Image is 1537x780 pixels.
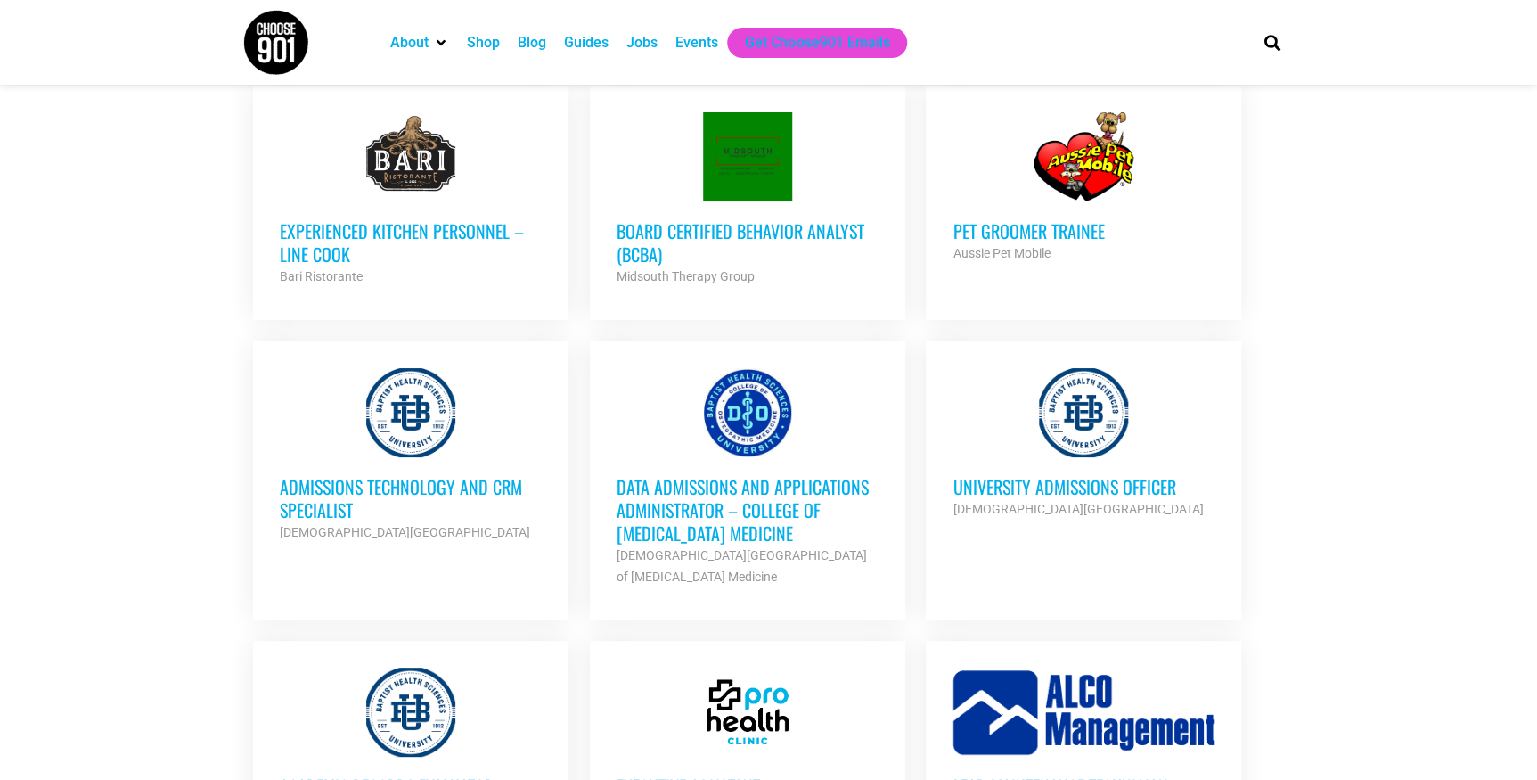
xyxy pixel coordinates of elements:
[1257,28,1287,57] div: Search
[952,502,1203,516] strong: [DEMOGRAPHIC_DATA][GEOGRAPHIC_DATA]
[952,246,1050,260] strong: Aussie Pet Mobile
[617,219,879,266] h3: Board Certified Behavior Analyst (BCBA)
[952,475,1214,498] h3: University Admissions Officer
[564,32,609,53] a: Guides
[381,28,1233,58] nav: Main nav
[675,32,718,53] a: Events
[617,475,879,545] h3: Data Admissions and Applications Administrator – College of [MEDICAL_DATA] Medicine
[590,341,905,614] a: Data Admissions and Applications Administrator – College of [MEDICAL_DATA] Medicine [DEMOGRAPHIC_...
[926,341,1241,546] a: University Admissions Officer [DEMOGRAPHIC_DATA][GEOGRAPHIC_DATA]
[280,475,542,521] h3: Admissions Technology and CRM Specialist
[253,86,568,314] a: Experienced Kitchen Personnel – Line Cook Bari Ristorante
[745,32,889,53] a: Get Choose901 Emails
[381,28,458,58] div: About
[590,86,905,314] a: Board Certified Behavior Analyst (BCBA) Midsouth Therapy Group
[390,32,429,53] a: About
[926,86,1241,291] a: Pet Groomer Trainee Aussie Pet Mobile
[280,269,363,283] strong: Bari Ristorante
[280,525,530,539] strong: [DEMOGRAPHIC_DATA][GEOGRAPHIC_DATA]
[952,219,1214,242] h3: Pet Groomer Trainee
[617,269,755,283] strong: Midsouth Therapy Group
[626,32,658,53] a: Jobs
[280,219,542,266] h3: Experienced Kitchen Personnel – Line Cook
[467,32,500,53] a: Shop
[253,341,568,570] a: Admissions Technology and CRM Specialist [DEMOGRAPHIC_DATA][GEOGRAPHIC_DATA]
[617,548,867,584] strong: [DEMOGRAPHIC_DATA][GEOGRAPHIC_DATA] of [MEDICAL_DATA] Medicine
[518,32,546,53] a: Blog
